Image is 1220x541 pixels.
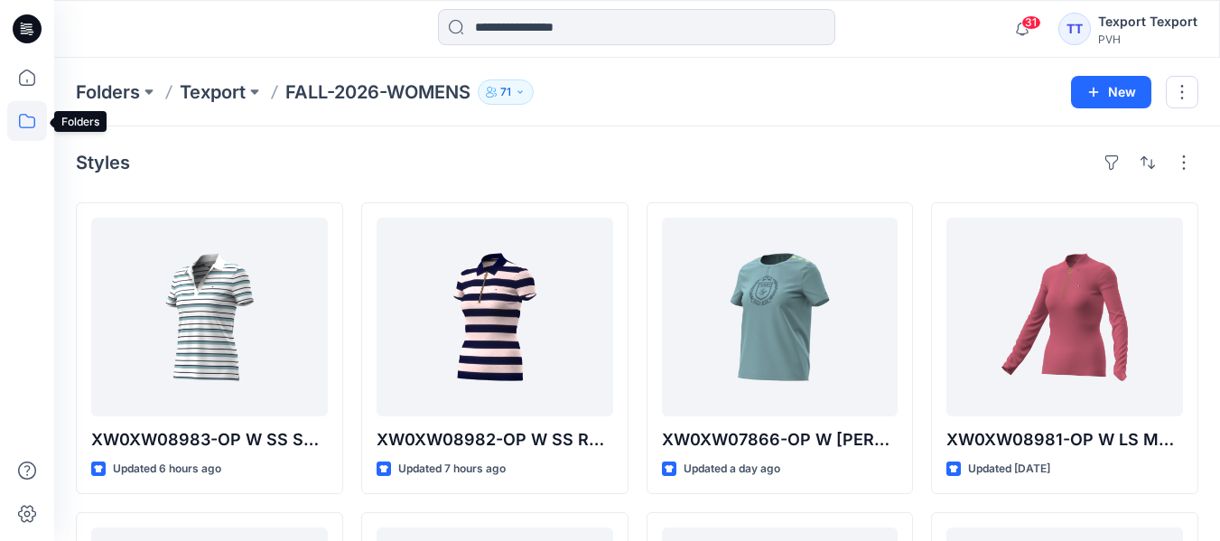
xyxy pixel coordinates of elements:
[946,218,1183,416] a: XW0XW08981-OP W LS MANGO ZIP POLO-V01
[91,218,328,416] a: XW0XW08983-OP W SS STRIPE SPLIT-NK POLO-V01
[1021,15,1041,30] span: 31
[285,79,470,105] p: FALL-2026-WOMENS
[91,427,328,452] p: XW0XW08983-OP W SS STRIPE SPLIT-NK POLO-V01
[377,218,613,416] a: XW0XW08982-OP W SS RUGBY MNGO SLIM ZIP POLO-V01
[113,460,221,479] p: Updated 6 hours ago
[500,82,511,102] p: 71
[76,79,140,105] a: Folders
[180,79,246,105] a: Texport
[1058,13,1091,45] div: TT
[377,427,613,452] p: XW0XW08982-OP W SS RUGBY MNGO SLIM ZIP POLO-V01
[968,460,1050,479] p: Updated [DATE]
[946,427,1183,452] p: XW0XW08981-OP W LS MANGO ZIP POLO-V01
[1098,33,1197,46] div: PVH
[1098,11,1197,33] div: Texport Texport
[662,218,899,416] a: XW0XW07866-OP W BILLIE BUTTON TEE-V01
[1071,76,1151,108] button: New
[478,79,534,105] button: 71
[662,427,899,452] p: XW0XW07866-OP W [PERSON_NAME] TEE-V01
[76,152,130,173] h4: Styles
[398,460,506,479] p: Updated 7 hours ago
[684,460,780,479] p: Updated a day ago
